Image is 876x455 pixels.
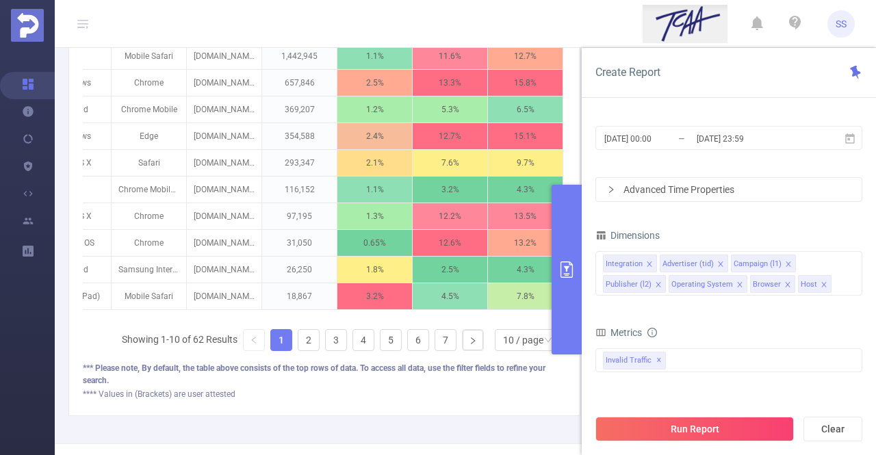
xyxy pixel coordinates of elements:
li: Next Page [462,329,484,351]
p: 12.2% [413,203,487,229]
i: icon: close [655,281,662,289]
li: 1 [270,329,292,351]
p: 31,050 [262,230,337,256]
p: 1,442,945 [262,43,337,69]
p: 116,152 [262,177,337,203]
p: 97,195 [262,203,337,229]
div: Advertiser (tid) [662,255,714,273]
p: 1.1% [337,43,412,69]
i: icon: info-circle [647,328,657,337]
a: 3 [326,330,346,350]
i: icon: close [736,281,743,289]
p: 7.8% [488,283,563,309]
p: Mobile Safari [112,283,186,309]
div: Operating System [671,276,733,294]
p: 18,867 [262,283,337,309]
p: 13.5% [488,203,563,229]
p: Samsung Internet [112,257,186,283]
p: [DOMAIN_NAME] [187,96,261,122]
li: Host [798,275,832,293]
p: 9.7% [488,150,563,176]
p: 1.2% [337,96,412,122]
span: Metrics [595,327,642,338]
p: [DOMAIN_NAME] [187,70,261,96]
p: [DOMAIN_NAME] [187,177,261,203]
div: Host [801,276,817,294]
p: 1.8% [337,257,412,283]
p: 15.8% [488,70,563,96]
p: 2.5% [413,257,487,283]
p: 13.3% [413,70,487,96]
div: *** Please note, By default, the table above consists of the top rows of data. To access all data... [83,362,566,387]
span: SS [836,10,847,38]
p: 2.1% [337,150,412,176]
i: icon: right [607,185,615,194]
div: icon: rightAdvanced Time Properties [596,178,862,201]
p: 6.5% [488,96,563,122]
i: icon: close [784,281,791,289]
button: Run Report [595,417,794,441]
li: Browser [750,275,795,293]
i: icon: close [646,261,653,269]
p: 3.2% [413,177,487,203]
span: ✕ [656,352,662,369]
li: 2 [298,329,320,351]
p: 0.65% [337,230,412,256]
span: Dimensions [595,230,660,241]
p: 369,207 [262,96,337,122]
p: 13.2% [488,230,563,256]
p: 2.4% [337,123,412,149]
p: Safari [112,150,186,176]
p: 3.2% [337,283,412,309]
img: Protected Media [11,9,44,42]
p: Chrome [112,203,186,229]
a: 2 [298,330,319,350]
p: 7.6% [413,150,487,176]
li: 6 [407,329,429,351]
li: Operating System [669,275,747,293]
p: Chrome [112,70,186,96]
p: 11.6% [413,43,487,69]
p: 1.3% [337,203,412,229]
p: 26,250 [262,257,337,283]
li: Integration [603,255,657,272]
p: 12.7% [413,123,487,149]
li: Campaign (l1) [731,255,796,272]
p: 12.6% [413,230,487,256]
p: [DOMAIN_NAME] [187,283,261,309]
p: 15.1% [488,123,563,149]
p: [DOMAIN_NAME] [187,43,261,69]
div: Integration [606,255,643,273]
p: Mobile Safari [112,43,186,69]
p: Chrome [112,230,186,256]
p: [DOMAIN_NAME] [187,203,261,229]
p: [DOMAIN_NAME] [187,257,261,283]
p: Chrome Mobile iOS [112,177,186,203]
p: [DOMAIN_NAME] [187,123,261,149]
p: 12.7% [488,43,563,69]
li: Showing 1-10 of 62 Results [122,329,237,351]
li: Publisher (l2) [603,275,666,293]
p: 657,846 [262,70,337,96]
input: End date [695,129,806,148]
li: 4 [352,329,374,351]
p: 1.1% [337,177,412,203]
input: Start date [603,129,714,148]
p: [DOMAIN_NAME] [187,230,261,256]
div: Campaign (l1) [734,255,782,273]
a: 5 [381,330,401,350]
p: Chrome Mobile [112,96,186,122]
li: 7 [435,329,456,351]
div: Browser [753,276,781,294]
div: Publisher (l2) [606,276,652,294]
i: icon: left [250,336,258,344]
i: icon: close [717,261,724,269]
a: 6 [408,330,428,350]
i: icon: down [544,336,552,346]
a: 1 [271,330,292,350]
p: 2.5% [337,70,412,96]
li: Advertiser (tid) [660,255,728,272]
a: 4 [353,330,374,350]
span: Invalid Traffic [603,352,666,369]
div: **** Values in (Brackets) are user attested [83,388,566,400]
